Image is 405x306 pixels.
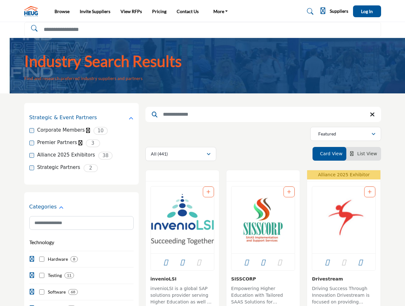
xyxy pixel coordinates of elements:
[309,171,379,178] p: Alliance 2025 Exhibitor
[151,276,177,281] a: invenioLSI
[29,114,97,120] h2: Strategic & Event Partners
[301,6,317,17] a: Search
[37,151,95,159] label: Alliance 2025 Exhibitors
[320,151,342,156] span: Card View
[29,165,34,170] input: Strategic Partners checkbox
[71,290,75,294] b: 68
[24,75,143,82] p: Find and research preferred industry suppliers and partners
[145,107,381,122] input: Search Keyword
[48,272,62,279] h4: Testing: Testing
[350,151,377,156] a: View List
[55,9,70,14] a: Browse
[151,186,214,253] img: invenioLSI
[29,141,34,145] input: Premier Partners checkbox
[86,139,100,147] span: 3
[24,6,41,17] img: Site Logo
[312,275,376,282] h3: Drivestream
[37,164,80,171] label: Strategic Partners
[357,151,377,156] span: List View
[151,186,214,253] a: Open Listing in new tab
[287,189,291,194] a: Add To List
[361,9,373,14] span: Log In
[29,204,57,210] h2: Categories
[70,256,78,262] div: 8 Results For Hardware
[310,127,381,141] button: Featured
[29,216,134,230] input: Search Category
[320,8,348,15] div: Suppliers
[353,5,381,17] button: Log In
[68,289,78,295] div: 68 Results For Software
[318,131,336,137] p: Featured
[29,128,34,133] input: Corporate Members checkbox
[24,51,182,71] h1: Industry Search Results
[151,151,168,157] p: All (441)
[39,257,44,262] input: Select Hardware checkbox
[37,127,85,134] label: Corporate Members
[24,22,381,37] input: Search Solutions
[312,276,343,281] a: Drivestream
[84,164,98,172] span: 2
[39,289,44,295] input: Select Software checkbox
[231,276,256,281] a: SISSCORP
[316,151,342,156] a: View Card
[232,186,295,253] img: SISSCORP
[313,147,346,161] li: Card View
[312,186,375,253] a: Open Listing in new tab
[67,273,71,278] b: 11
[80,9,110,14] a: Invite Suppliers
[206,189,210,194] a: Add To List
[121,9,142,14] a: View RFPs
[73,257,75,261] b: 8
[152,9,166,14] a: Pricing
[48,256,68,262] h4: Hardware: Hardware Solutions
[209,7,232,16] a: More
[29,238,54,246] button: Technology
[330,8,348,14] h5: Suppliers
[145,147,216,161] button: All (441)
[368,189,372,194] a: Add To List
[231,275,295,282] h3: SISSCORP
[98,152,113,160] span: 38
[29,153,34,158] input: Alliance 2025 Exhibitors checkbox
[346,147,381,161] li: List View
[93,127,108,135] span: 10
[39,273,44,278] input: Select Testing checkbox
[232,186,295,253] a: Open Listing in new tab
[48,289,66,295] h4: Software: Software solutions
[37,139,77,146] label: Premier Partners
[64,273,74,278] div: 11 Results For Testing
[151,275,214,282] h3: invenioLSI
[177,9,199,14] a: Contact Us
[312,186,375,253] img: Drivestream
